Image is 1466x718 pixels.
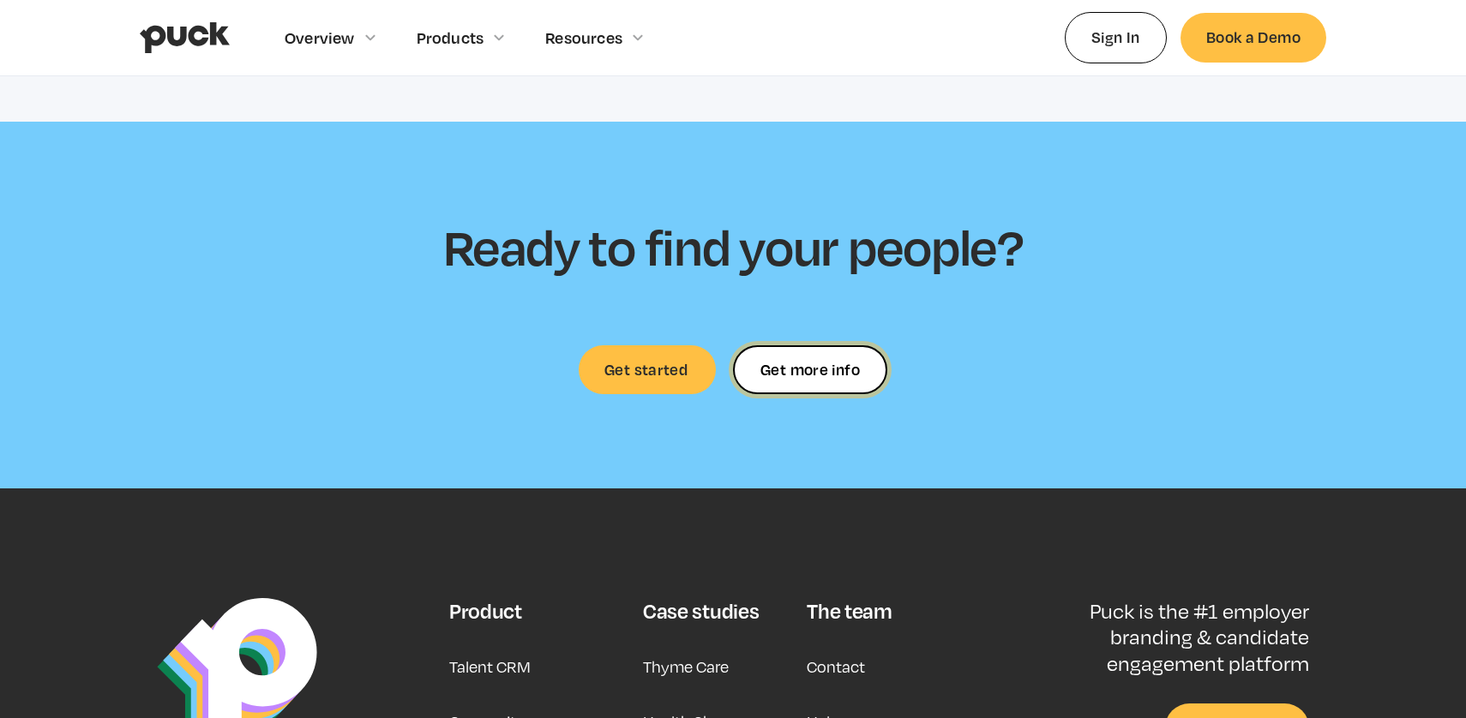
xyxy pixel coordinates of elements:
[417,28,484,47] div: Products
[733,345,887,394] form: Ready to find your people
[449,646,531,687] a: Talent CRM
[443,216,1023,276] h2: Ready to find your people?
[1181,13,1326,62] a: Book a Demo
[807,598,892,624] div: The team
[1065,12,1167,63] a: Sign In
[579,345,716,394] a: Get started
[733,345,887,394] a: Get more info
[643,646,729,687] a: Thyme Care
[449,598,522,624] div: Product
[545,28,622,47] div: Resources
[1034,598,1309,676] p: Puck is the #1 employer branding & candidate engagement platform
[643,598,759,624] div: Case studies
[285,28,355,47] div: Overview
[807,646,865,687] a: Contact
